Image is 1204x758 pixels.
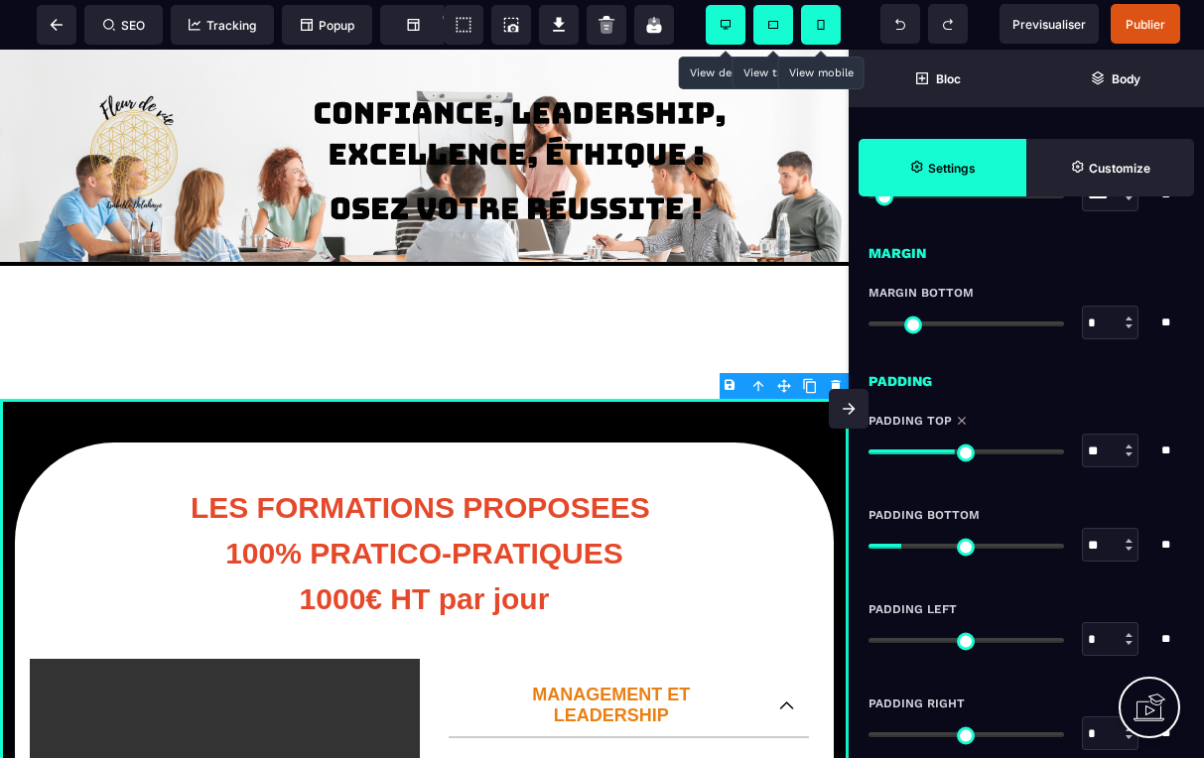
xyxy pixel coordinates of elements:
[464,635,759,677] p: MANAGEMENT ET LEADERSHIP
[1026,50,1204,107] span: Open Layer Manager
[869,507,980,523] span: Padding Bottom
[869,601,957,617] span: Padding Left
[491,5,531,45] span: Screenshot
[1089,161,1150,176] strong: Customize
[936,71,961,86] strong: Bloc
[444,5,483,45] span: View components
[1012,17,1086,32] span: Previsualiser
[849,231,1204,265] div: Margin
[869,285,974,301] span: Margin Bottom
[191,442,658,566] b: LES FORMATIONS PROPOSEES 100% PRATICO-PRATIQUES 1000€ HT par jour
[1112,71,1140,86] strong: Body
[1000,4,1099,44] span: Preview
[869,695,965,711] span: Padding Right
[859,139,1026,196] span: Settings
[849,359,1204,393] div: Padding
[1026,139,1194,196] span: Open Style Manager
[390,10,486,40] span: Custom Block
[1126,17,1165,32] span: Publier
[869,413,952,429] span: Padding Top
[189,18,256,33] span: Tracking
[301,18,354,33] span: Popup
[103,18,145,33] span: SEO
[928,161,976,176] strong: Settings
[849,50,1026,107] span: Open Blocks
